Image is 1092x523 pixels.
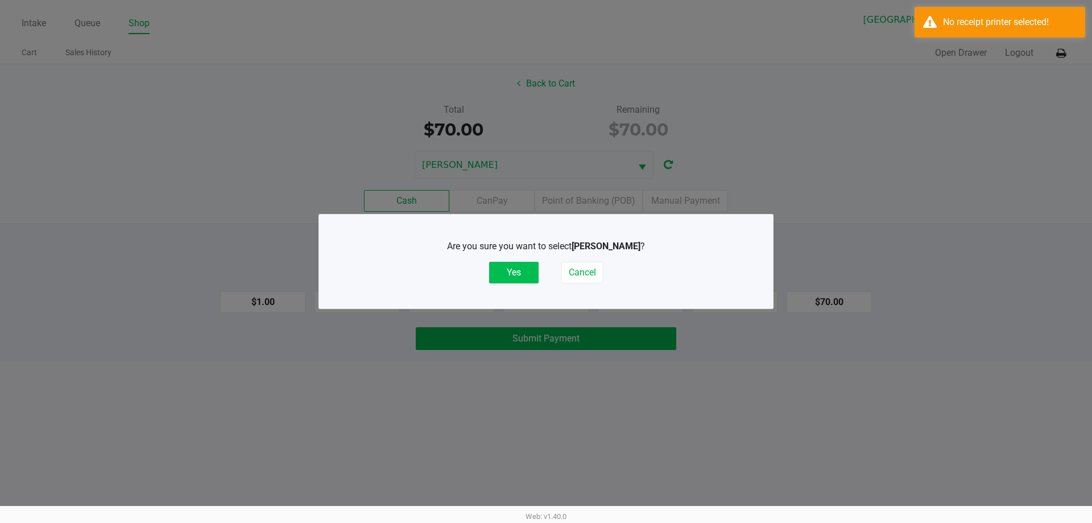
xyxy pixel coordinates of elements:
button: Yes [489,262,539,283]
span: Web: v1.40.0 [526,512,566,521]
p: Are you sure you want to select ? [350,240,742,253]
button: Cancel [561,262,603,283]
div: No receipt printer selected! [943,15,1077,29]
b: [PERSON_NAME] [572,241,640,252]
